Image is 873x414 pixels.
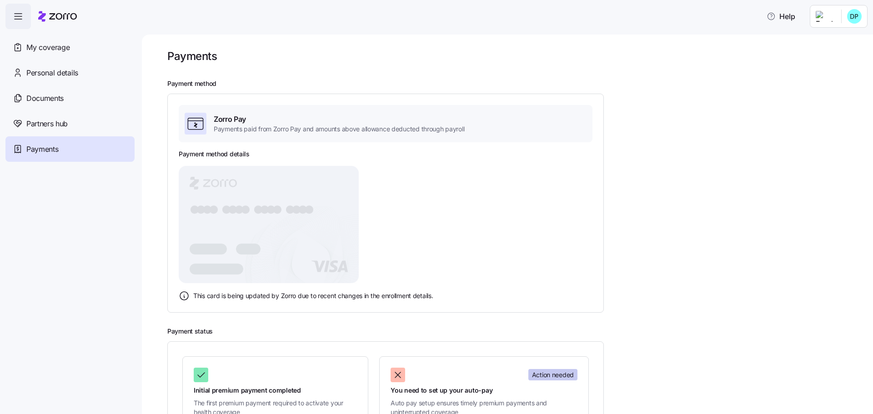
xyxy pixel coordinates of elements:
[214,125,464,134] span: Payments paid from Zorro Pay and amounts above allowance deducted through payroll
[209,203,219,216] tspan: ●
[253,203,264,216] tspan: ●
[298,203,308,216] tspan: ●
[221,203,232,216] tspan: ●
[167,49,217,63] h1: Payments
[26,118,68,130] span: Partners hub
[194,386,357,395] span: Initial premium payment completed
[532,370,574,379] span: Action needed
[228,203,238,216] tspan: ●
[234,203,245,216] tspan: ●
[167,327,860,336] h2: Payment status
[196,203,206,216] tspan: ●
[391,386,577,395] span: You need to set up your auto-pay
[272,203,283,216] tspan: ●
[167,80,860,88] h2: Payment method
[5,60,135,85] a: Personal details
[285,203,296,216] tspan: ●
[179,150,250,159] h3: Payment method details
[260,203,270,216] tspan: ●
[193,291,433,300] span: This card is being updated by Zorro due to recent changes in the enrollment details.
[816,11,834,22] img: Employer logo
[190,203,200,216] tspan: ●
[202,203,213,216] tspan: ●
[304,203,315,216] tspan: ●
[266,203,276,216] tspan: ●
[5,85,135,111] a: Documents
[26,93,64,104] span: Documents
[214,114,464,125] span: Zorro Pay
[5,136,135,162] a: Payments
[5,111,135,136] a: Partners hub
[767,11,795,22] span: Help
[291,203,302,216] tspan: ●
[26,42,70,53] span: My coverage
[26,67,78,79] span: Personal details
[26,144,58,155] span: Payments
[759,7,803,25] button: Help
[241,203,251,216] tspan: ●
[5,35,135,60] a: My coverage
[847,9,862,24] img: c233a48f1e9e7ec418bb2977e7d72fb0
